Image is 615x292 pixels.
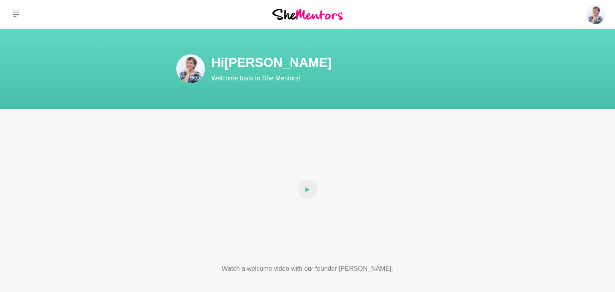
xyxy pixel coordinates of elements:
[211,74,500,83] p: Welcome back to She Mentors!
[192,264,423,274] p: Watch a welcome video with our founder [PERSON_NAME].
[586,5,605,24] img: Tracy Travis
[211,54,500,70] h1: Hi [PERSON_NAME]
[176,54,205,83] img: Tracy Travis
[272,9,343,20] img: She Mentors Logo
